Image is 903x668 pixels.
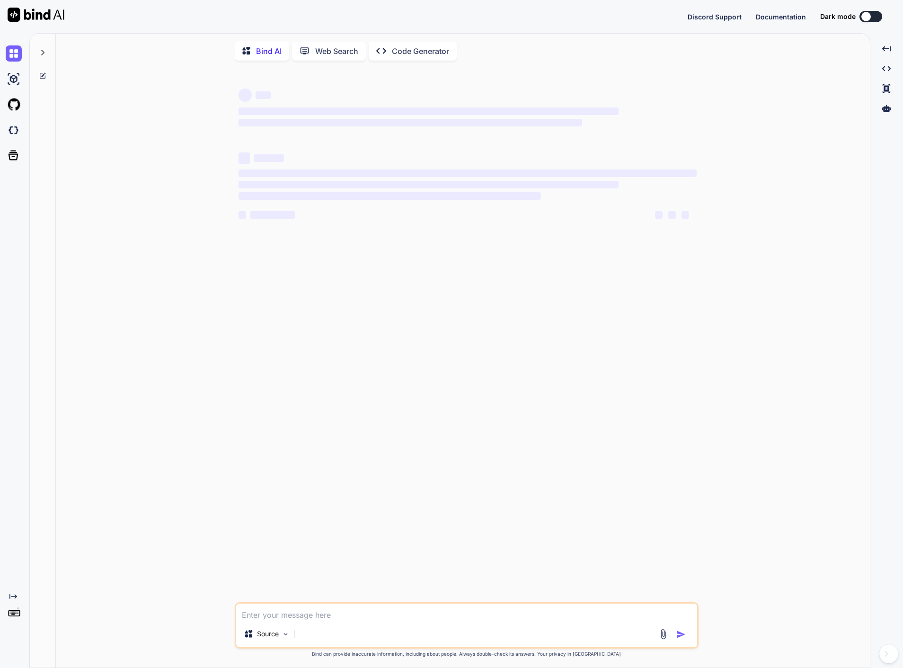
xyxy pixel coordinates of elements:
[682,211,689,219] span: ‌
[658,629,669,640] img: attachment
[239,181,619,188] span: ‌
[315,45,358,57] p: Web Search
[239,169,697,177] span: ‌
[676,630,686,639] img: icon
[6,122,22,138] img: darkCloudIdeIcon
[6,71,22,87] img: ai-studio
[239,211,246,219] span: ‌
[239,89,252,102] span: ‌
[239,119,582,126] span: ‌
[239,107,619,115] span: ‌
[655,211,663,219] span: ‌
[235,650,699,658] p: Bind can provide inaccurate information, including about people. Always double-check its answers....
[8,8,64,22] img: Bind AI
[688,12,742,22] button: Discord Support
[257,629,279,639] p: Source
[256,45,282,57] p: Bind AI
[756,13,806,21] span: Documentation
[392,45,449,57] p: Code Generator
[756,12,806,22] button: Documentation
[688,13,742,21] span: Discord Support
[668,211,676,219] span: ‌
[254,154,284,162] span: ‌
[239,192,541,200] span: ‌
[6,45,22,62] img: chat
[6,97,22,113] img: githubLight
[256,91,271,99] span: ‌
[250,211,295,219] span: ‌
[282,630,290,638] img: Pick Models
[239,152,250,164] span: ‌
[820,12,856,21] span: Dark mode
